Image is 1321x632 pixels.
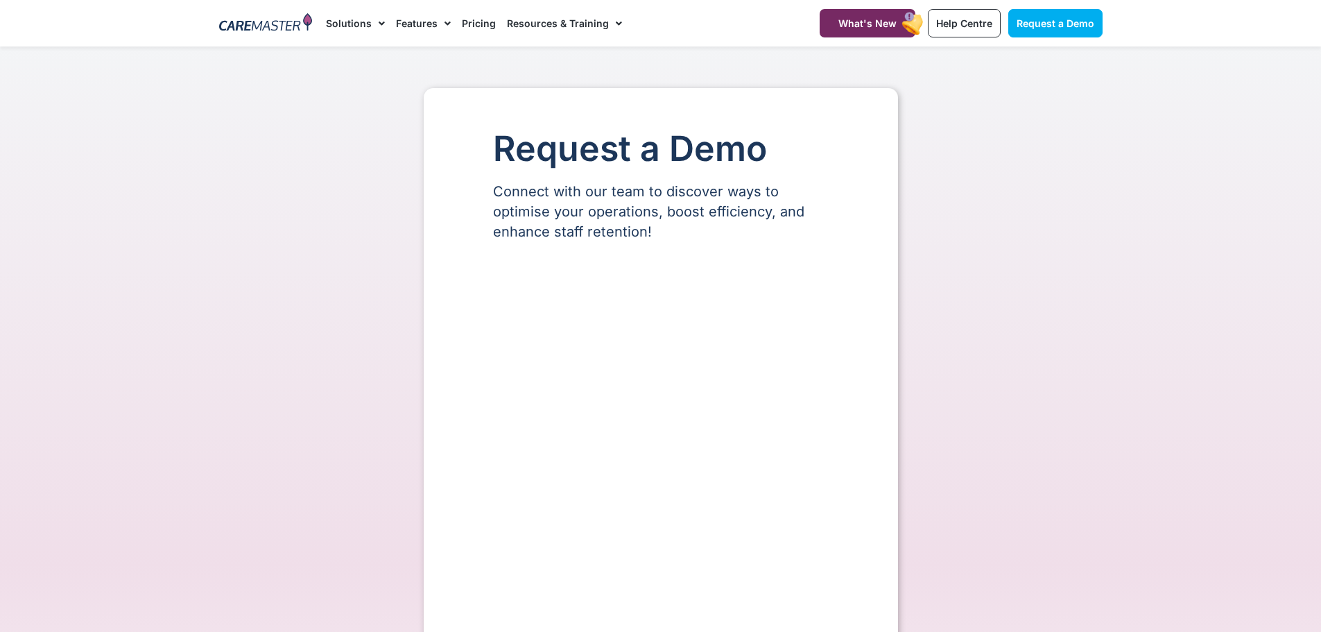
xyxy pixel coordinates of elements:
[820,9,915,37] a: What's New
[928,9,1001,37] a: Help Centre
[838,17,897,29] span: What's New
[493,182,829,242] p: Connect with our team to discover ways to optimise your operations, boost efficiency, and enhance...
[1008,9,1103,37] a: Request a Demo
[219,13,313,34] img: CareMaster Logo
[493,130,829,168] h1: Request a Demo
[1017,17,1094,29] span: Request a Demo
[936,17,992,29] span: Help Centre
